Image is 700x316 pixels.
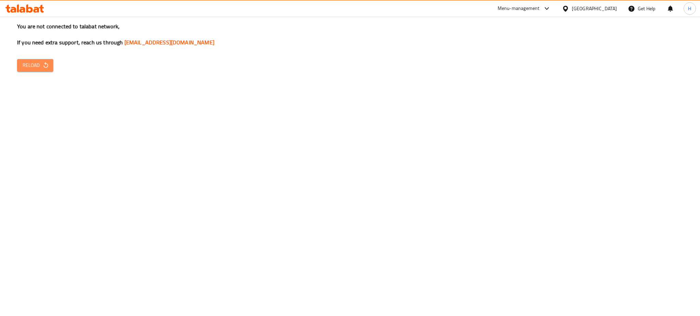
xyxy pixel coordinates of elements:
[688,5,691,12] span: H
[17,59,53,72] button: Reload
[124,37,214,47] a: [EMAIL_ADDRESS][DOMAIN_NAME]
[572,5,617,12] div: [GEOGRAPHIC_DATA]
[23,61,48,70] span: Reload
[17,23,683,46] h3: You are not connected to talabat network, If you need extra support, reach us through
[498,4,540,13] div: Menu-management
